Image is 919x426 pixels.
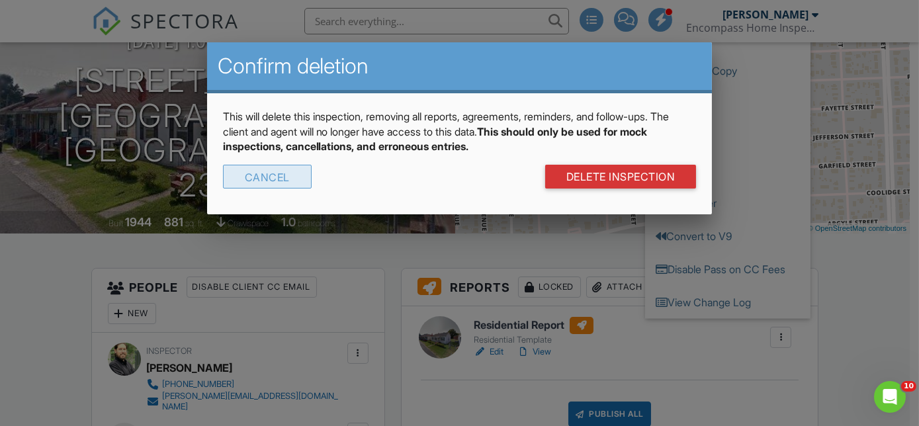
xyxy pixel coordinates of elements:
[901,381,916,392] span: 10
[223,165,312,189] div: Cancel
[223,125,648,153] strong: This should only be used for mock inspections, cancellations, and erroneous entries.
[223,109,697,153] p: This will delete this inspection, removing all reports, agreements, reminders, and follow-ups. Th...
[545,165,697,189] a: DELETE Inspection
[874,381,906,413] iframe: Intercom live chat
[218,53,702,79] h2: Confirm deletion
